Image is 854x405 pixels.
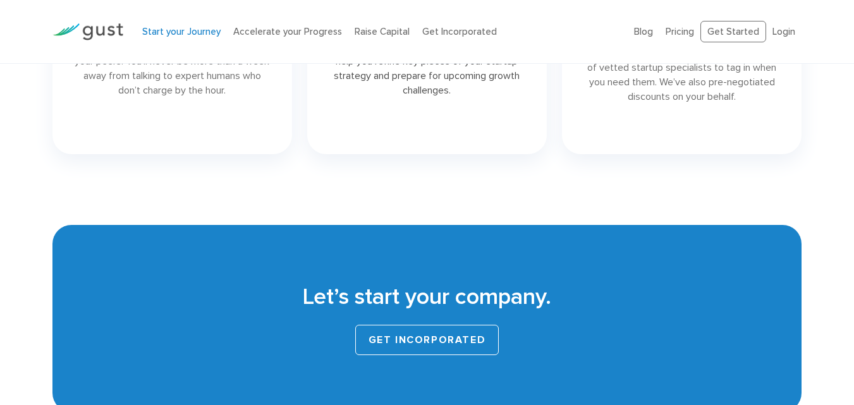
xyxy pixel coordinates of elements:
[666,26,694,37] a: Pricing
[422,26,497,37] a: Get Incorporated
[142,26,221,37] a: Start your Journey
[772,26,795,37] a: Login
[634,26,653,37] a: Blog
[700,21,766,43] a: Get Started
[355,26,410,37] a: Raise Capital
[52,23,123,40] img: Gust Logo
[233,26,342,37] a: Accelerate your Progress
[71,282,783,312] h2: Let’s start your company.
[355,325,499,355] a: GET INCORPORATED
